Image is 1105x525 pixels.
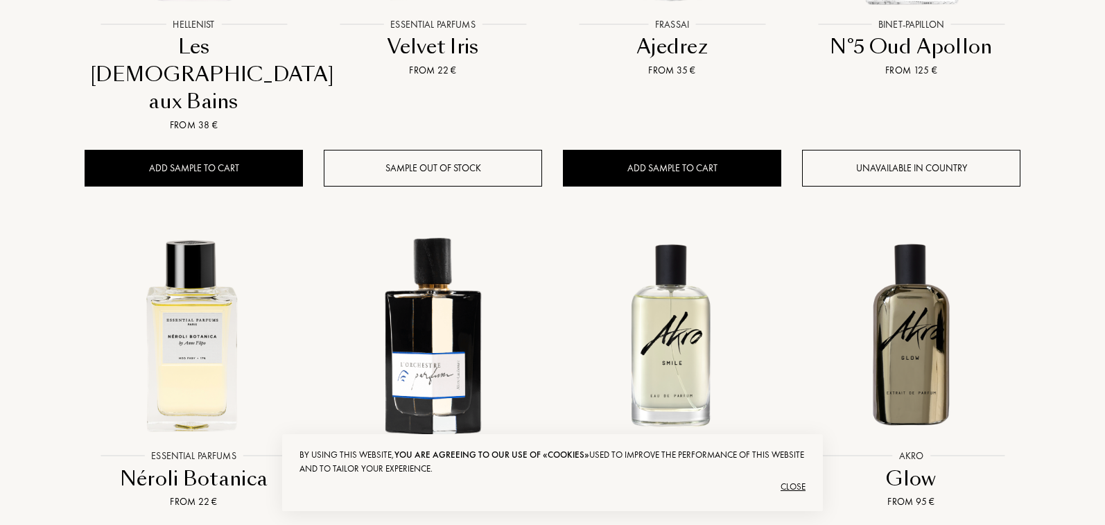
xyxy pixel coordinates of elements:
img: Glow Akro [803,226,1019,442]
span: you are agreeing to our use of «cookies» [394,449,589,461]
div: Sample out of stock [324,150,542,187]
img: Mono Cachemire L'Orchestre Parfum [325,226,541,442]
div: From 22 € [329,63,537,78]
div: Add sample to cart [563,150,781,187]
div: From 35 € [568,63,776,78]
div: From 95 € [808,494,1015,509]
div: By using this website, used to improve the performance of this website and to tailor your experie... [299,448,806,476]
div: From 125 € [808,63,1015,78]
div: Unavailable in country [802,150,1020,187]
div: Add sample to cart [85,150,303,187]
img: Smile Akro [564,226,780,442]
div: From 22 € [90,494,297,509]
img: Néroli Botanica Essential Parfums [86,226,302,442]
div: From 38 € [90,118,297,132]
div: Close [299,476,806,498]
div: Les [DEMOGRAPHIC_DATA] aux Bains [90,33,297,115]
